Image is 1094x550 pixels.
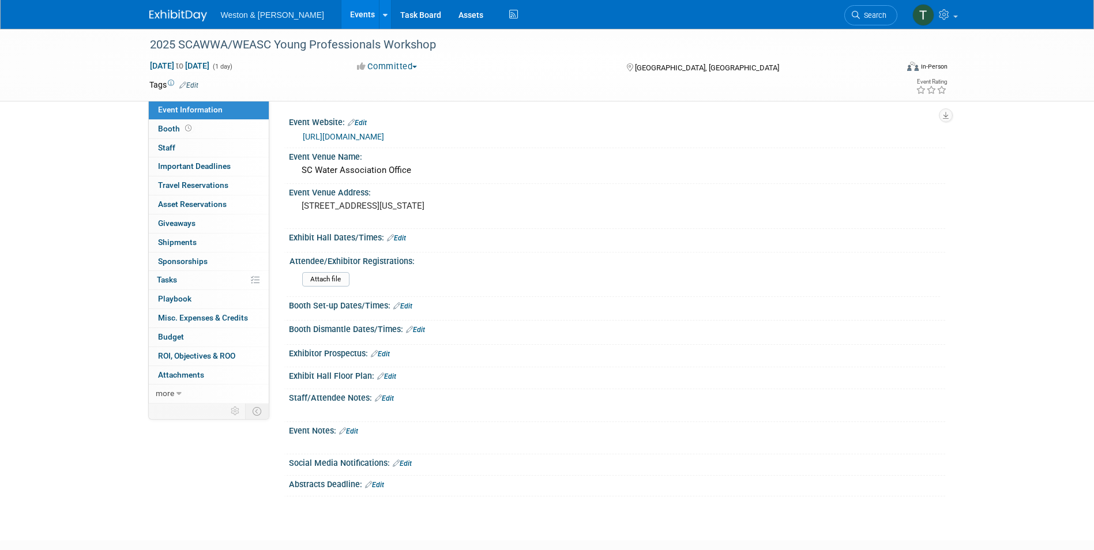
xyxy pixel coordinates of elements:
[916,79,947,85] div: Event Rating
[377,372,396,381] a: Edit
[221,10,324,20] span: Weston & [PERSON_NAME]
[371,350,390,358] a: Edit
[225,404,246,419] td: Personalize Event Tab Strip
[149,328,269,346] a: Budget
[393,302,412,310] a: Edit
[179,81,198,89] a: Edit
[158,351,235,360] span: ROI, Objectives & ROO
[158,124,194,133] span: Booth
[289,389,945,404] div: Staff/Attendee Notes:
[393,459,412,468] a: Edit
[302,201,550,211] pre: [STREET_ADDRESS][US_STATE]
[149,195,269,214] a: Asset Reservations
[303,132,384,141] a: [URL][DOMAIN_NAME]
[912,4,934,26] img: Tiffanie Knobloch
[149,347,269,366] a: ROI, Objectives & ROO
[149,176,269,195] a: Travel Reservations
[406,326,425,334] a: Edit
[289,184,945,198] div: Event Venue Address:
[353,61,422,73] button: Committed
[149,290,269,308] a: Playbook
[298,161,937,179] div: SC Water Association Office
[212,63,232,70] span: (1 day)
[149,120,269,138] a: Booth
[375,394,394,402] a: Edit
[156,389,174,398] span: more
[149,139,269,157] a: Staff
[158,257,208,266] span: Sponsorships
[289,321,945,336] div: Booth Dismantle Dates/Times:
[348,119,367,127] a: Edit
[289,297,945,312] div: Booth Set-up Dates/Times:
[860,11,886,20] span: Search
[149,61,210,71] span: [DATE] [DATE]
[289,345,945,360] div: Exhibitor Prospectus:
[289,454,945,469] div: Social Media Notifications:
[158,143,175,152] span: Staff
[289,114,945,129] div: Event Website:
[158,238,197,247] span: Shipments
[289,148,945,163] div: Event Venue Name:
[289,422,945,437] div: Event Notes:
[183,124,194,133] span: Booth not reserved yet
[158,294,191,303] span: Playbook
[635,63,779,72] span: [GEOGRAPHIC_DATA], [GEOGRAPHIC_DATA]
[365,481,384,489] a: Edit
[146,35,880,55] div: 2025 SCAWWA/WEASC Young Professionals Workshop
[158,105,223,114] span: Event Information
[158,161,231,171] span: Important Deadlines
[149,10,207,21] img: ExhibitDay
[174,61,185,70] span: to
[149,385,269,403] a: more
[157,275,177,284] span: Tasks
[339,427,358,435] a: Edit
[829,60,948,77] div: Event Format
[158,180,228,190] span: Travel Reservations
[289,367,945,382] div: Exhibit Hall Floor Plan:
[387,234,406,242] a: Edit
[289,476,945,491] div: Abstracts Deadline:
[149,309,269,327] a: Misc. Expenses & Credits
[907,62,919,71] img: Format-Inperson.png
[149,271,269,289] a: Tasks
[245,404,269,419] td: Toggle Event Tabs
[149,157,269,176] a: Important Deadlines
[158,332,184,341] span: Budget
[920,62,948,71] div: In-Person
[149,101,269,119] a: Event Information
[290,253,940,267] div: Attendee/Exhibitor Registrations:
[149,79,198,91] td: Tags
[844,5,897,25] a: Search
[149,233,269,252] a: Shipments
[149,366,269,385] a: Attachments
[149,253,269,271] a: Sponsorships
[149,214,269,233] a: Giveaways
[158,199,227,209] span: Asset Reservations
[289,229,945,244] div: Exhibit Hall Dates/Times:
[158,370,204,379] span: Attachments
[158,313,248,322] span: Misc. Expenses & Credits
[158,219,196,228] span: Giveaways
